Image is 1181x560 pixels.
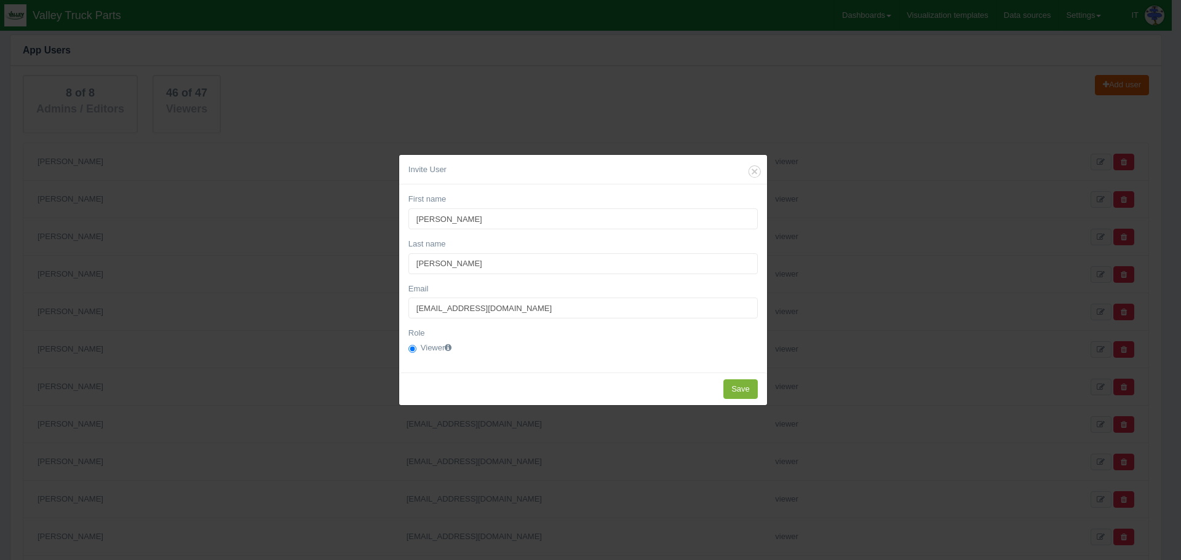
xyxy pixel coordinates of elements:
label: Viewer [408,342,452,354]
input: Viewer [408,345,416,353]
input: Save [723,379,758,400]
i: Can view specifie dashboards. [445,344,451,352]
label: First name [408,194,446,205]
div: Invite User [399,155,767,185]
label: Email [408,283,429,295]
label: Role [408,328,425,339]
label: Last name [408,239,446,250]
button: Close [749,165,761,178]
